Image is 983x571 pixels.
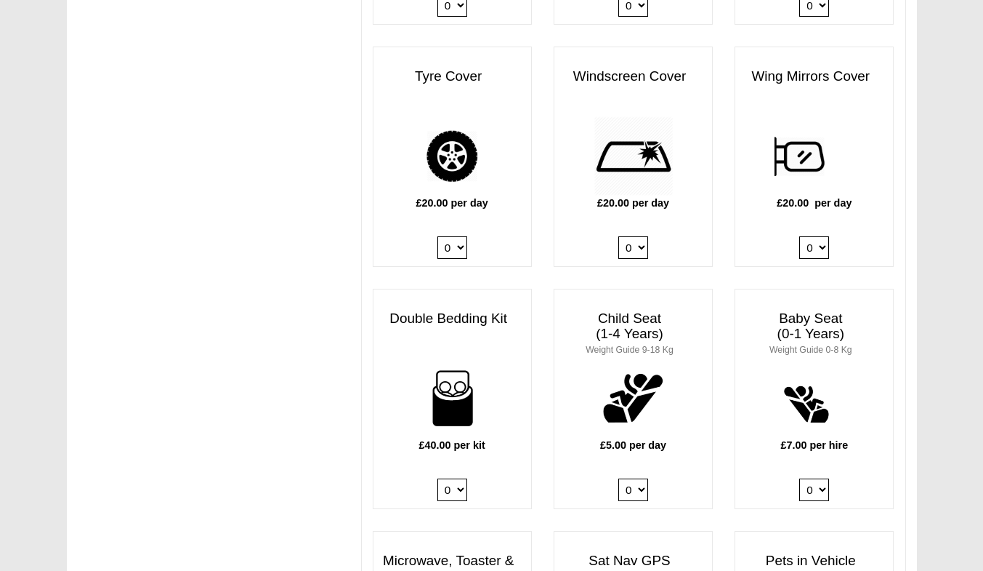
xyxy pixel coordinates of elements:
img: wing.png [774,116,854,196]
img: windscreen.png [594,116,673,196]
img: child.png [594,359,673,438]
img: tyre.png [413,116,492,196]
b: £5.00 per day [600,439,666,451]
small: Weight Guide 0-8 Kg [769,345,852,355]
b: £7.00 per hire [780,439,848,451]
h3: Double Bedding Kit [373,304,531,334]
small: Weight Guide 9-18 Kg [586,345,673,355]
h3: Baby Seat (0-1 Years) [735,304,893,364]
img: bedding-for-two.png [413,359,492,438]
b: £20.00 per day [416,197,488,209]
b: £20.00 per day [777,197,851,209]
img: baby.png [774,359,854,438]
h3: Windscreen Cover [554,62,712,92]
h3: Tyre Cover [373,62,531,92]
b: £40.00 per kit [419,439,485,451]
h3: Child Seat (1-4 Years) [554,304,712,364]
b: £20.00 per day [597,197,669,209]
h3: Wing Mirrors Cover [735,62,893,92]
